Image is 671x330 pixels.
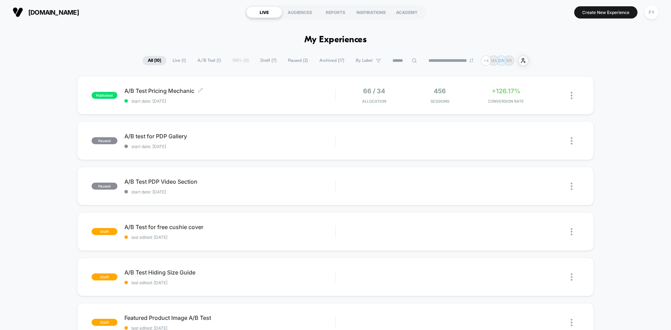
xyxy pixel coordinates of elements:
span: published [92,92,117,99]
div: ACADEMY [389,7,425,18]
span: 66 / 34 [363,87,385,95]
img: close [571,273,572,281]
img: Visually logo [13,7,23,17]
span: start date: [DATE] [124,144,335,149]
span: Allocation [362,99,386,104]
p: DN [498,58,505,63]
span: +126.17% [492,87,520,95]
span: Archived ( 17 ) [314,56,349,65]
div: AUDIENCES [282,7,318,18]
span: start date: [DATE] [124,189,335,195]
span: last edited: [DATE] [124,280,335,285]
span: A/B Test Hiding Size Guide [124,269,335,276]
div: FY [645,6,658,19]
p: RR [506,58,512,63]
div: + 4 [481,56,491,66]
span: draft [92,273,117,280]
span: A/B Test PDP Video Section [124,178,335,185]
span: start date: [DATE] [124,98,335,104]
div: REPORTS [318,7,353,18]
button: [DOMAIN_NAME] [10,7,81,18]
span: CONVERSION RATE [475,99,537,104]
img: close [571,92,572,99]
button: Create New Experience [574,6,637,19]
span: A/B test for PDP Gallery [124,133,335,140]
span: Featured Product Image A/B Test [124,314,335,321]
h1: My Experiences [304,35,367,45]
p: MA [490,58,497,63]
button: FY [643,5,661,20]
img: close [571,228,572,235]
span: Draft ( 7 ) [255,56,282,65]
img: end [469,58,474,63]
span: draft [92,228,117,235]
span: 456 [434,87,446,95]
img: close [571,319,572,326]
span: Live ( 1 ) [167,56,191,65]
span: Sessions [409,99,471,104]
span: A/B Test ( 1 ) [192,56,226,65]
img: close [571,137,572,145]
span: last edited: [DATE] [124,235,335,240]
span: A/B Test for free cushie cover [124,223,335,230]
span: draft [92,319,117,326]
span: A/B Test Pricing Mechanic [124,87,335,94]
span: By Label [356,58,373,63]
img: close [571,183,572,190]
div: LIVE [246,7,282,18]
div: INSPIRATIONS [353,7,389,18]
span: paused [92,183,117,190]
span: [DOMAIN_NAME] [28,9,79,16]
span: Paused ( 2 ) [283,56,313,65]
span: paused [92,137,117,144]
span: All ( 10 ) [143,56,166,65]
